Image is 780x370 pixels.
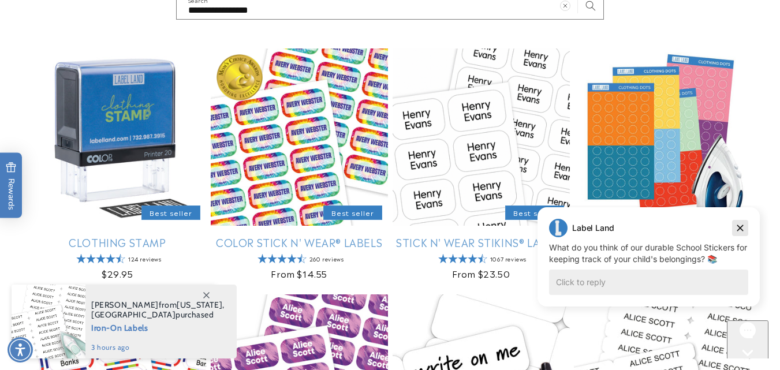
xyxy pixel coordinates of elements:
span: 3 hours ago [91,342,225,353]
span: [US_STATE] [177,300,222,310]
span: from , purchased [91,300,225,320]
iframe: Gorgias live chat messenger [727,320,768,358]
span: [PERSON_NAME] [91,300,159,310]
span: Iron-On Labels [91,320,225,334]
div: Accessibility Menu [8,337,33,362]
iframe: Gorgias live chat campaigns [529,205,768,324]
a: Clothing Stamp [29,236,206,249]
span: Rewards [6,162,17,210]
span: [GEOGRAPHIC_DATA] [91,309,176,320]
a: Color Stick N' Wear® Labels [211,236,388,249]
a: Stick N' Wear Stikins® Labels [393,236,570,249]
